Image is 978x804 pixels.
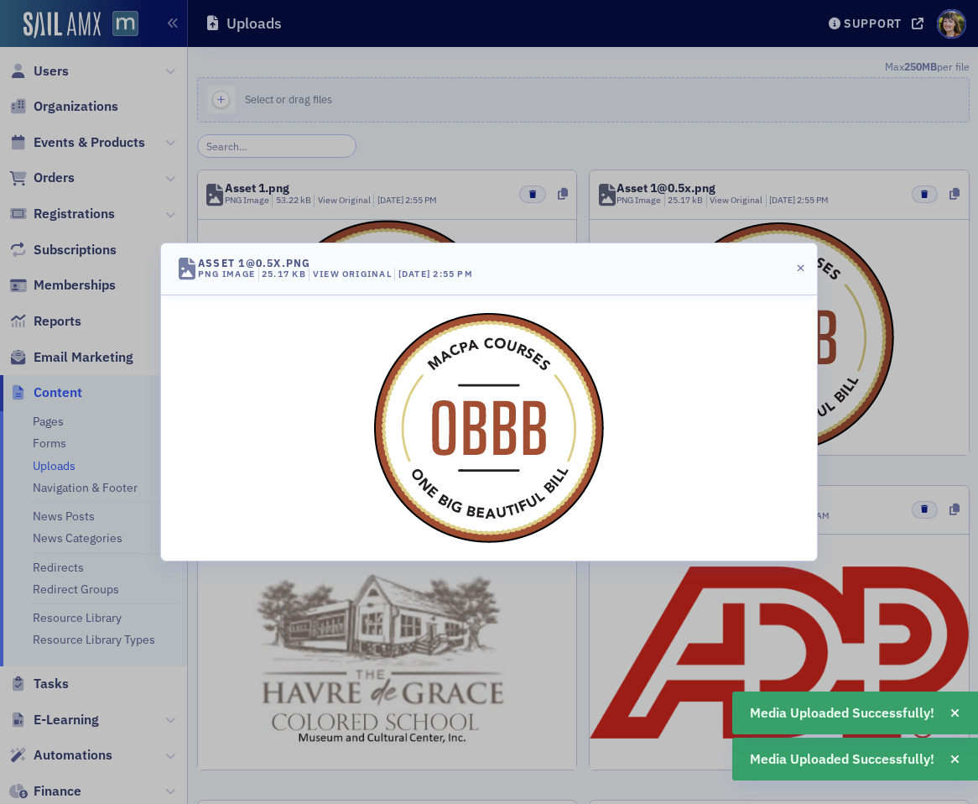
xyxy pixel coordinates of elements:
[198,268,255,281] div: PNG Image
[750,749,934,770] span: Media Uploaded Successfully!
[750,703,934,723] span: Media Uploaded Successfully!
[398,268,434,279] span: [DATE]
[198,258,311,268] div: Asset 1@0.5x.png
[313,268,392,279] a: View Original
[258,268,306,281] div: 25.17 kB
[433,268,473,279] span: 2:55 PM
